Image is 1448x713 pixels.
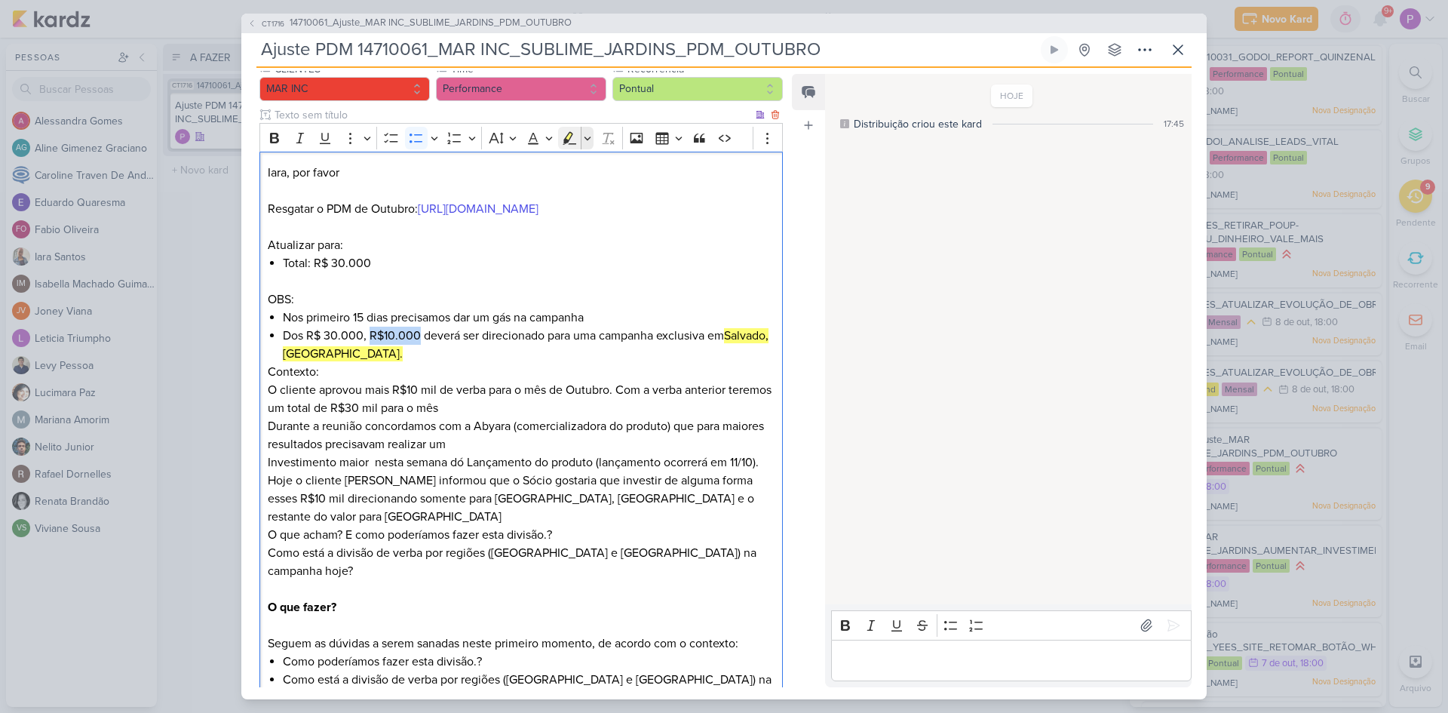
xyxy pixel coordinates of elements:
[1164,117,1184,131] div: 17:45
[256,36,1038,63] input: Kard Sem Título
[271,107,753,123] input: Texto sem título
[283,328,768,361] mark: Salvado, [GEOGRAPHIC_DATA].
[283,671,775,707] li: Como está a divisão de verba por regiões ([GEOGRAPHIC_DATA] e [GEOGRAPHIC_DATA]) na campanha hoje?
[283,309,775,327] li: Nos primeiro 15 dias precisamos dar um gás na campanha
[268,363,775,472] p: Contexto: O cliente aprovou mais R$10 mil de verba para o mês de Outubro. Com a verba anterior te...
[831,610,1192,640] div: Editor toolbar
[268,200,775,218] p: Resgatar o PDM de Outubro:
[854,116,982,132] div: Distribuição criou este kard
[831,640,1192,681] div: Editor editing area: main
[612,77,783,101] button: Pontual
[268,164,775,182] p: Iara, por favor
[268,472,775,544] p: Hoje o cliente [PERSON_NAME] informou que o Sócio gostaria que investir de alguma forma esses R$1...
[268,544,775,580] p: Como está a divisão de verba por regiões ([GEOGRAPHIC_DATA] e [GEOGRAPHIC_DATA]) na campanha hoje?
[283,254,775,272] li: Total: R$ 30.000
[259,77,430,101] button: MAR INC
[268,290,775,309] p: OBS:
[418,201,538,217] a: [URL][DOMAIN_NAME]
[840,119,849,128] div: Este log é visível à todos no kard
[283,653,775,671] li: Como poderíamos fazer esta divisão.?
[259,123,783,152] div: Editor toolbar
[1048,44,1060,56] div: Ligar relógio
[268,600,336,615] strong: O que fazer?
[268,635,775,653] p: Seguem as dúvidas a serem sanadas neste primeiro momento, de acordo com o contexto:
[436,77,606,101] button: Performance
[283,327,775,363] li: Dos R$ 30.000, R$10.000 deverá ser direcionado para uma campanha exclusiva em
[268,238,343,253] span: Atualizar para:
